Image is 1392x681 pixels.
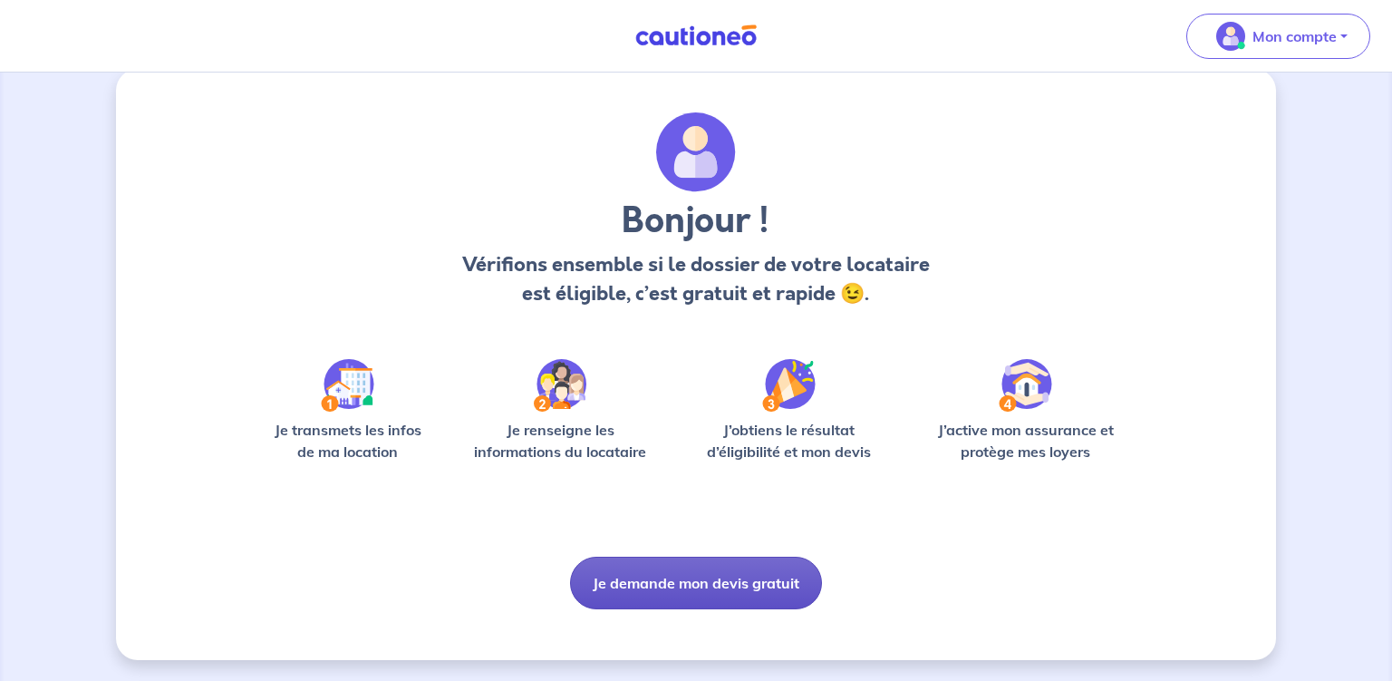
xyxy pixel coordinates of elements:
[1186,14,1370,59] button: illu_account_valid_menu.svgMon compte
[762,359,816,412] img: /static/f3e743aab9439237c3e2196e4328bba9/Step-3.svg
[999,359,1052,412] img: /static/bfff1cf634d835d9112899e6a3df1a5d/Step-4.svg
[920,419,1131,462] p: J’active mon assurance et protège mes loyers
[457,250,934,308] p: Vérifions ensemble si le dossier de votre locataire est éligible, c’est gratuit et rapide 😉.
[656,112,736,192] img: archivate
[1216,22,1245,51] img: illu_account_valid_menu.svg
[534,359,586,412] img: /static/c0a346edaed446bb123850d2d04ad552/Step-2.svg
[261,419,434,462] p: Je transmets les infos de ma location
[628,24,764,47] img: Cautioneo
[570,557,822,609] button: Je demande mon devis gratuit
[321,359,374,412] img: /static/90a569abe86eec82015bcaae536bd8e6/Step-1.svg
[1252,25,1337,47] p: Mon compte
[457,199,934,243] h3: Bonjour !
[687,419,892,462] p: J’obtiens le résultat d’éligibilité et mon devis
[463,419,658,462] p: Je renseigne les informations du locataire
